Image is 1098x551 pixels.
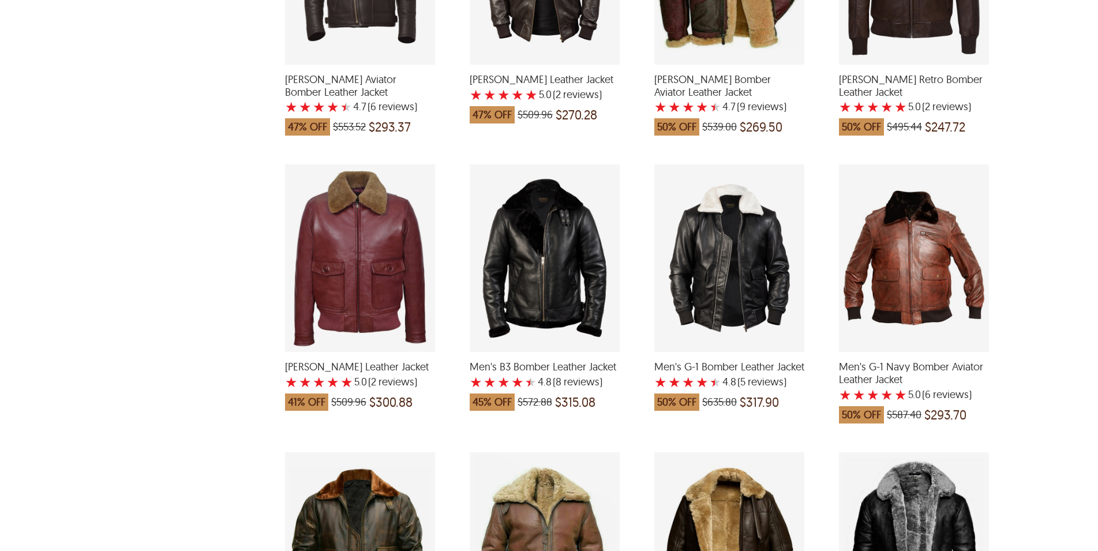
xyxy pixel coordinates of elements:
[894,101,907,113] label: 5 rating
[470,376,482,388] label: 1 rating
[922,101,971,113] span: )
[285,118,330,136] span: 47% OFF
[299,101,312,113] label: 2 rating
[518,109,553,121] span: $509.96
[894,389,907,400] label: 5 rating
[702,121,737,133] span: $539.00
[740,396,779,408] span: $317.90
[299,376,312,388] label: 2 rating
[368,376,376,388] span: (2
[327,376,339,388] label: 4 rating
[839,344,989,429] a: Men's G-1 Navy Bomber Aviator Leather Jacket with a 5 Star Rating 6 Product Review which was at a...
[696,376,709,388] label: 4 rating
[839,389,852,400] label: 1 rating
[702,396,737,408] span: $635.80
[839,406,884,423] span: 50% OFF
[368,101,376,113] span: (6
[654,101,667,113] label: 1 rating
[470,344,620,417] a: Men's B3 Bomber Leather Jacket with a 4.75 Star Rating 8 Product Review which was at a price of $...
[908,389,921,400] label: 5.0
[710,101,721,113] label: 5 rating
[539,89,552,100] label: 5.0
[553,89,602,100] span: )
[839,361,989,385] span: Men's G-1 Navy Bomber Aviator Leather Jacket
[285,101,298,113] label: 1 rating
[313,101,325,113] label: 3 rating
[737,101,745,113] span: (9
[931,389,969,400] span: reviews
[922,101,930,113] span: (2
[880,101,893,113] label: 4 rating
[525,376,537,388] label: 5 rating
[654,57,804,141] a: George Bomber Aviator Leather Jacket with a 4.666666666666666 Star Rating 9 Product Review which ...
[470,89,482,100] label: 1 rating
[930,101,968,113] span: reviews
[553,376,602,388] span: )
[285,376,298,388] label: 1 rating
[682,376,695,388] label: 3 rating
[525,89,538,100] label: 5 rating
[313,376,325,388] label: 3 rating
[839,101,852,113] label: 1 rating
[561,376,599,388] span: reviews
[839,57,989,141] a: Joel Retro Bomber Leather Jacket with a 5 Star Rating 2 Product Review which was at a price of $4...
[839,118,884,136] span: 50% OFF
[340,376,353,388] label: 5 rating
[696,101,709,113] label: 4 rating
[497,376,510,388] label: 3 rating
[880,389,893,400] label: 4 rating
[853,389,865,400] label: 2 rating
[722,101,736,113] label: 4.7
[484,89,496,100] label: 2 rating
[654,361,804,373] span: Men's G-1 Bomber Leather Jacket
[368,101,417,113] span: )
[285,73,435,98] span: Eric Aviator Bomber Leather Jacket
[484,376,496,388] label: 2 rating
[353,101,366,113] label: 4.7
[654,73,804,98] span: George Bomber Aviator Leather Jacket
[839,73,989,98] span: Joel Retro Bomber Leather Jacket
[340,101,352,113] label: 5 rating
[654,393,699,411] span: 50% OFF
[369,121,411,133] span: $293.37
[470,393,515,411] span: 45% OFF
[470,361,620,373] span: Men's B3 Bomber Leather Jacket
[470,57,620,129] a: Frank Bomber Leather Jacket with a 5 Star Rating 2 Product Review which was at a price of $509.96...
[737,376,786,388] span: )
[853,101,865,113] label: 2 rating
[668,376,681,388] label: 2 rating
[285,344,435,417] a: Kevin Bomber Leather Jacket with a 5 Star Rating 2 Product Review which was at a price of $509.96...
[722,376,736,388] label: 4.8
[887,121,922,133] span: $495.44
[654,118,699,136] span: 50% OFF
[922,389,931,400] span: (6
[668,101,681,113] label: 2 rating
[368,376,417,388] span: )
[745,376,784,388] span: reviews
[555,396,595,408] span: $315.08
[538,376,552,388] label: 4.8
[740,121,782,133] span: $269.50
[654,376,667,388] label: 1 rating
[327,101,339,113] label: 4 rating
[867,389,879,400] label: 3 rating
[518,396,552,408] span: $572.88
[682,101,695,113] label: 3 rating
[867,101,879,113] label: 3 rating
[285,57,435,141] a: Eric Aviator Bomber Leather Jacket with a 4.666666666666667 Star Rating 6 Product Review which wa...
[470,73,620,86] span: Frank Bomber Leather Jacket
[710,376,721,388] label: 5 rating
[369,396,413,408] span: $300.88
[285,361,435,373] span: Kevin Bomber Leather Jacket
[908,101,921,113] label: 5.0
[745,101,784,113] span: reviews
[511,89,524,100] label: 4 rating
[497,89,510,100] label: 3 rating
[553,89,561,100] span: (2
[887,409,921,421] span: $587.40
[925,121,965,133] span: $247.72
[553,376,561,388] span: (8
[376,376,414,388] span: reviews
[561,89,599,100] span: reviews
[333,121,366,133] span: $553.52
